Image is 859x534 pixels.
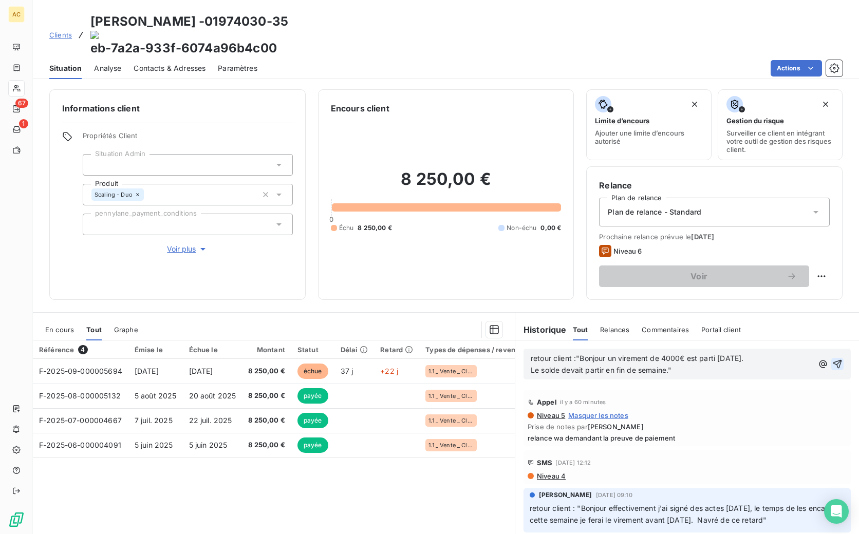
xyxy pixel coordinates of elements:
span: +22 j [380,367,398,375]
span: Portail client [701,326,741,334]
button: Limite d’encoursAjouter une limite d’encours autorisé [586,89,711,160]
span: SMS [537,459,552,467]
button: Gestion du risqueSurveiller ce client en intégrant votre outil de gestion des risques client. [718,89,843,160]
span: Prochaine relance prévue le [599,233,830,241]
button: Actions [771,60,822,77]
span: F-2025-06-000004091 [39,441,121,449]
h6: Relance [599,179,830,192]
span: Gestion du risque [726,117,784,125]
span: F-2025-07-000004667 [39,416,122,425]
span: Prise de notes par [528,423,847,431]
button: Voir [599,265,809,287]
span: 1.1 _ Vente _ Clients [428,368,474,374]
span: [DATE] [135,367,159,375]
span: 1.1 _ Vente _ Clients [428,393,474,399]
img: Logo LeanPay [8,511,25,528]
span: 8 250,00 € [248,440,285,450]
span: payée [297,388,328,404]
span: 1.1 _ Vente _ Clients [428,417,474,424]
span: Relances [600,326,629,334]
span: Échu [339,223,354,233]
span: 8 250,00 € [248,391,285,401]
h6: Historique [515,323,567,336]
span: Propriétés Client [83,131,293,146]
span: payée [297,413,328,428]
span: Commentaires [642,326,689,334]
span: Le solde devait partir en fin de semaine." [531,366,671,374]
span: 8 250,00 € [358,223,392,233]
span: Tout [573,326,588,334]
div: Référence [39,345,122,354]
span: Contacts & Adresses [134,63,206,73]
input: Ajouter une valeur [91,220,100,229]
a: Clients [49,30,72,40]
span: payée [297,437,328,453]
div: Open Intercom Messenger [824,499,849,524]
span: Niveau 4 [536,472,566,480]
span: 7 juil. 2025 [135,416,173,425]
span: Clients [49,31,72,39]
span: F-2025-09-000005694 [39,367,122,375]
span: 1.1 _ Vente _ Clients [428,442,474,448]
span: Appel [537,398,557,406]
span: [DATE] [691,233,714,241]
span: Plan de relance - Standard [608,207,701,217]
span: Situation [49,63,82,73]
div: Statut [297,346,328,354]
span: Ajouter une limite d’encours autorisé [595,129,702,145]
span: 67 [15,99,28,108]
input: Ajouter une valeur [144,190,152,199]
div: AC [8,6,25,23]
input: Ajouter une valeur [91,160,100,169]
span: Graphe [114,326,138,334]
h6: Encours client [331,102,389,115]
h6: Informations client [62,102,293,115]
h2: 8 250,00 € [331,169,562,200]
button: Voir plus [83,243,293,255]
div: Émise le [135,346,177,354]
span: Tout [86,326,102,334]
span: 0,00 € [540,223,561,233]
img: actions-icon.png [90,31,288,39]
span: 20 août 2025 [189,391,236,400]
span: 0 [329,215,333,223]
span: échue [297,364,328,379]
span: Surveiller ce client en intégrant votre outil de gestion des risques client. [726,129,834,154]
span: 5 juin 2025 [189,441,228,449]
span: relance wa demandant la preuve de paiement [528,434,847,442]
span: Voir [611,272,787,280]
span: [DATE] [189,367,213,375]
span: Scaling - Duo [95,192,133,198]
span: Non-échu [507,223,536,233]
span: Masquer les notes [568,411,628,419]
span: F-2025-08-000005132 [39,391,121,400]
span: Paramètres [218,63,257,73]
span: Niveau 5 [536,411,565,419]
div: Retard [380,346,413,354]
div: Délai [341,346,368,354]
span: 5 août 2025 [135,391,177,400]
span: Niveau 6 [613,247,642,255]
span: [DATE] 09:10 [596,492,632,498]
span: 8 250,00 € [248,366,285,376]
onoff-telecom-ce-phone-number-wrapper: 01974030-35 [204,14,288,29]
span: [PERSON_NAME] [539,490,592,500]
div: Échue le [189,346,236,354]
span: Voir plus [167,244,208,254]
span: retour client :"Bonjour un virement de 4000€ est parti [DATE]. [531,354,743,363]
span: [PERSON_NAME] [588,423,644,431]
span: Limite d’encours [595,117,649,125]
span: Analyse [94,63,121,73]
span: 22 juil. 2025 [189,416,232,425]
div: Types de dépenses / revenus [425,346,523,354]
span: il y a 60 minutes [560,399,606,405]
span: 1 [19,119,28,128]
span: 4 [78,345,87,354]
span: retour client : "Bonjour effectivement j'ai signé des actes [DATE], le temps de les encaisser cet... [530,504,843,524]
h3: [PERSON_NAME] - eb-7a2a-933f-6074a96b4c00 [90,12,288,58]
div: Montant [248,346,285,354]
span: En cours [45,326,74,334]
span: 37 j [341,367,353,375]
span: 8 250,00 € [248,415,285,426]
span: [DATE] 12:12 [555,460,591,466]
